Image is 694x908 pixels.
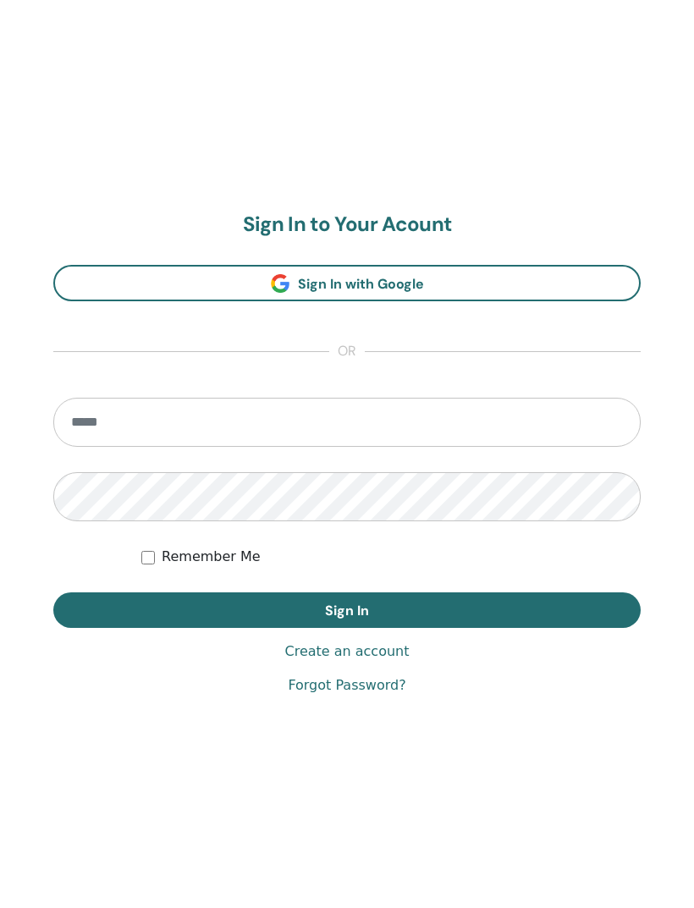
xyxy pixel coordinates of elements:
div: Keep me authenticated indefinitely or until I manually logout [141,547,641,567]
span: or [329,342,365,362]
a: Sign In with Google [53,265,641,301]
label: Remember Me [162,547,261,567]
a: Create an account [284,641,409,662]
a: Forgot Password? [288,675,405,696]
button: Sign In [53,592,641,628]
span: Sign In [325,602,369,619]
span: Sign In with Google [298,275,424,293]
h2: Sign In to Your Acount [53,212,641,237]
